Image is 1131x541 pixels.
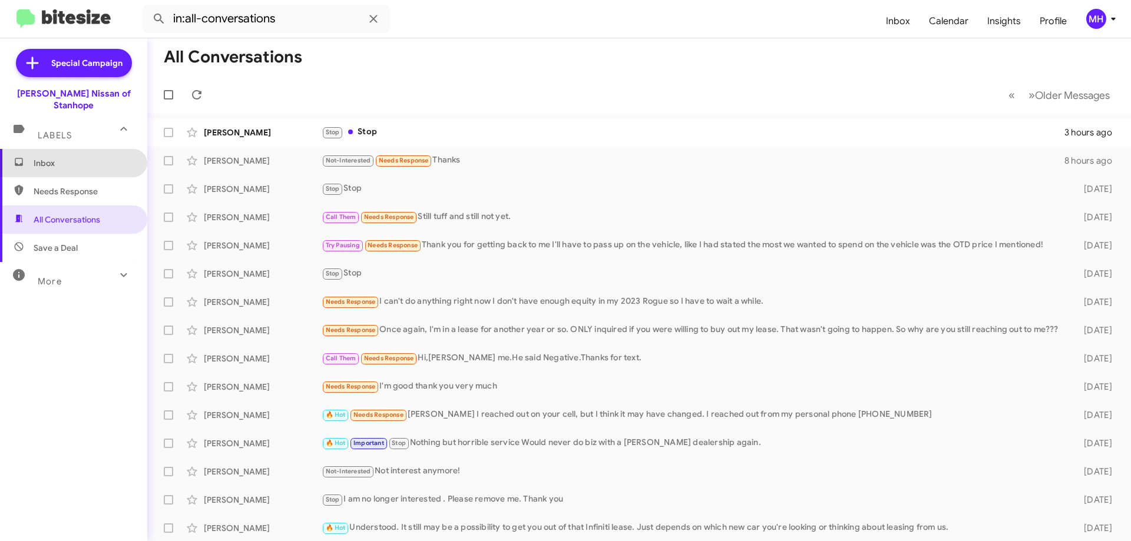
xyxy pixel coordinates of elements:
[353,411,404,419] span: Needs Response
[364,354,414,362] span: Needs Response
[379,157,429,164] span: Needs Response
[326,383,376,390] span: Needs Response
[204,522,322,534] div: [PERSON_NAME]
[204,268,322,280] div: [PERSON_NAME]
[1065,353,1122,364] div: [DATE]
[322,125,1064,139] div: Stop
[51,57,123,69] span: Special Campaign
[326,524,346,532] span: 🔥 Hot
[1001,83,1022,107] button: Previous
[877,4,920,38] a: Inbox
[920,4,978,38] a: Calendar
[1065,183,1122,195] div: [DATE]
[322,493,1065,506] div: I am no longer interested . Please remove me. Thank you
[1030,4,1076,38] a: Profile
[38,276,62,287] span: More
[322,182,1065,195] div: Stop
[204,183,322,195] div: [PERSON_NAME]
[204,155,322,167] div: [PERSON_NAME]
[1065,211,1122,223] div: [DATE]
[1065,381,1122,393] div: [DATE]
[322,154,1064,167] div: Thanks
[204,437,322,449] div: [PERSON_NAME]
[322,380,1065,393] div: I'm good thank you very much
[1065,494,1122,506] div: [DATE]
[204,466,322,477] div: [PERSON_NAME]
[204,127,322,138] div: [PERSON_NAME]
[1065,522,1122,534] div: [DATE]
[322,408,1065,421] div: [PERSON_NAME] I reached out on your cell, but I think it may have changed. I reached out from my ...
[326,128,340,136] span: Stop
[322,210,1065,224] div: Still tuff and still not yet.
[322,323,1065,337] div: Once again, I'm in a lease for another year or so. ONLY inquired if you were willing to buy out m...
[204,324,322,336] div: [PERSON_NAME]
[322,436,1065,450] div: Nothing but horrible service Would never do biz with a [PERSON_NAME] dealership again.
[1065,466,1122,477] div: [DATE]
[326,213,356,221] span: Call Them
[1076,9,1118,29] button: MH
[368,241,418,249] span: Needs Response
[326,185,340,192] span: Stop
[326,270,340,277] span: Stop
[326,411,346,419] span: 🔥 Hot
[1086,9,1106,29] div: MH
[364,213,414,221] span: Needs Response
[204,211,322,223] div: [PERSON_NAME]
[392,439,406,447] span: Stop
[1065,409,1122,421] div: [DATE]
[1064,155,1122,167] div: 8 hours ago
[322,464,1065,478] div: Not interest anymore!
[326,157,371,164] span: Not-Interested
[326,326,376,334] span: Needs Response
[326,354,356,362] span: Call Them
[322,521,1065,535] div: Understood. It still may be a possibility to get you out of that Infiniti lease. Just depends on ...
[322,238,1065,252] div: Thank you for getting back to me I'll have to pass up on the vehicle, like I had stated the most ...
[326,439,346,447] span: 🔥 Hot
[1029,88,1035,102] span: »
[353,439,384,447] span: Important
[143,5,390,33] input: Search
[34,157,134,169] span: Inbox
[326,241,360,249] span: Try Pausing
[16,49,132,77] a: Special Campaign
[978,4,1030,38] a: Insights
[322,351,1065,365] div: Hi,[PERSON_NAME] me.He said Negative.Thanks for text.
[204,240,322,251] div: [PERSON_NAME]
[1035,89,1110,102] span: Older Messages
[326,298,376,306] span: Needs Response
[204,494,322,506] div: [PERSON_NAME]
[1064,127,1122,138] div: 3 hours ago
[1021,83,1117,107] button: Next
[34,185,134,197] span: Needs Response
[322,267,1065,280] div: Stop
[34,242,78,254] span: Save a Deal
[326,496,340,503] span: Stop
[1008,88,1015,102] span: «
[204,296,322,308] div: [PERSON_NAME]
[326,467,371,475] span: Not-Interested
[164,48,302,67] h1: All Conversations
[34,214,100,225] span: All Conversations
[1065,437,1122,449] div: [DATE]
[204,409,322,421] div: [PERSON_NAME]
[1065,268,1122,280] div: [DATE]
[322,295,1065,308] div: I can't do anything right now I don't have enough equity in my 2023 Rogue so I have to wait a while.
[204,381,322,393] div: [PERSON_NAME]
[1065,324,1122,336] div: [DATE]
[38,130,72,141] span: Labels
[204,353,322,364] div: [PERSON_NAME]
[1065,240,1122,251] div: [DATE]
[1065,296,1122,308] div: [DATE]
[1002,83,1117,107] nav: Page navigation example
